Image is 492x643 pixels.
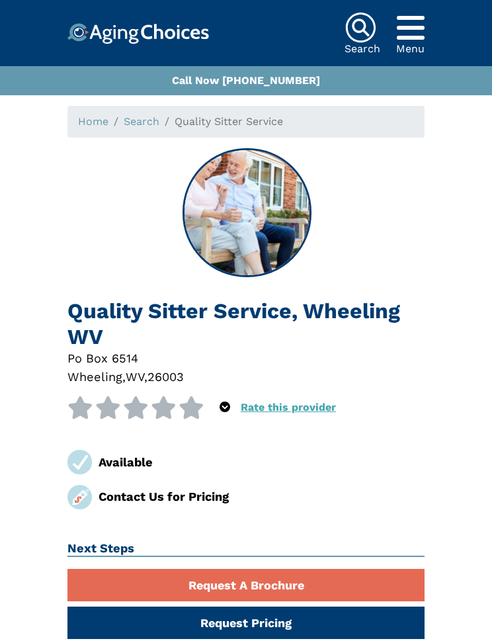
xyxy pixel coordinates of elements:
[67,106,425,138] nav: breadcrumb
[184,150,311,277] img: Quality Sitter Service, Wheeling WV
[124,115,159,128] a: Search
[126,370,144,384] span: WV
[67,569,425,601] a: Request A Brochure
[241,401,336,413] a: Rate this provider
[147,368,184,386] div: 26003
[67,349,425,367] div: Po Box 6514
[78,115,108,128] a: Home
[67,607,425,639] a: Request Pricing
[396,44,425,54] div: Menu
[172,74,320,87] a: Call Now [PHONE_NUMBER]
[67,541,425,557] h2: Next Steps
[99,488,425,505] div: Contact Us for Pricing
[122,370,126,384] span: ,
[345,12,376,44] img: search-icon.svg
[220,396,230,419] div: Popover trigger
[175,115,283,128] span: Quality Sitter Service
[67,23,209,44] img: Choice!
[144,370,147,384] span: ,
[99,453,236,471] div: Available
[396,12,425,44] div: Popover trigger
[67,298,425,349] h1: Quality Sitter Service, Wheeling WV
[345,44,380,54] div: Search
[67,370,122,384] span: Wheeling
